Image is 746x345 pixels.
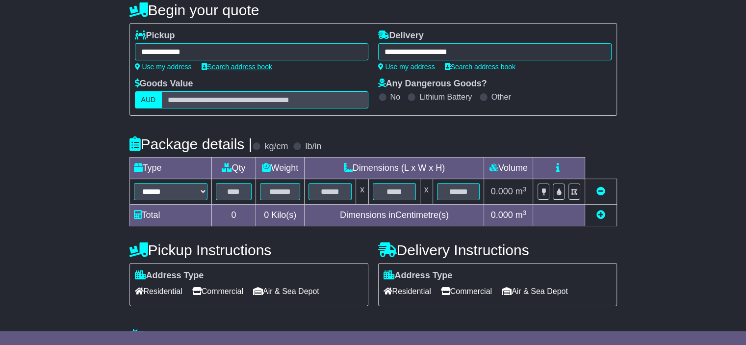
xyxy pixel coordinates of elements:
[253,284,319,299] span: Air & Sea Depot
[192,284,243,299] span: Commercial
[420,179,433,205] td: x
[378,242,617,258] h4: Delivery Instructions
[135,63,192,71] a: Use my address
[523,186,527,193] sup: 3
[502,284,568,299] span: Air & Sea Depot
[256,158,305,179] td: Weight
[378,79,487,89] label: Any Dangerous Goods?
[305,205,484,226] td: Dimensions in Centimetre(s)
[484,158,533,179] td: Volume
[135,270,204,281] label: Address Type
[356,179,368,205] td: x
[135,284,182,299] span: Residential
[378,63,435,71] a: Use my address
[445,63,515,71] a: Search address book
[135,79,193,89] label: Goods Value
[129,2,617,18] h4: Begin your quote
[264,141,288,152] label: kg/cm
[491,92,511,102] label: Other
[211,205,256,226] td: 0
[515,210,527,220] span: m
[378,30,424,41] label: Delivery
[135,30,175,41] label: Pickup
[211,158,256,179] td: Qty
[129,136,253,152] h4: Package details |
[129,242,368,258] h4: Pickup Instructions
[135,91,162,108] label: AUD
[305,141,321,152] label: lb/in
[305,158,484,179] td: Dimensions (L x W x H)
[596,210,605,220] a: Add new item
[129,328,617,345] h4: Warranty & Insurance
[390,92,400,102] label: No
[129,158,211,179] td: Type
[384,270,453,281] label: Address Type
[596,186,605,196] a: Remove this item
[129,205,211,226] td: Total
[523,209,527,216] sup: 3
[441,284,492,299] span: Commercial
[384,284,431,299] span: Residential
[419,92,472,102] label: Lithium Battery
[264,210,269,220] span: 0
[491,210,513,220] span: 0.000
[256,205,305,226] td: Kilo(s)
[202,63,272,71] a: Search address book
[515,186,527,196] span: m
[491,186,513,196] span: 0.000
